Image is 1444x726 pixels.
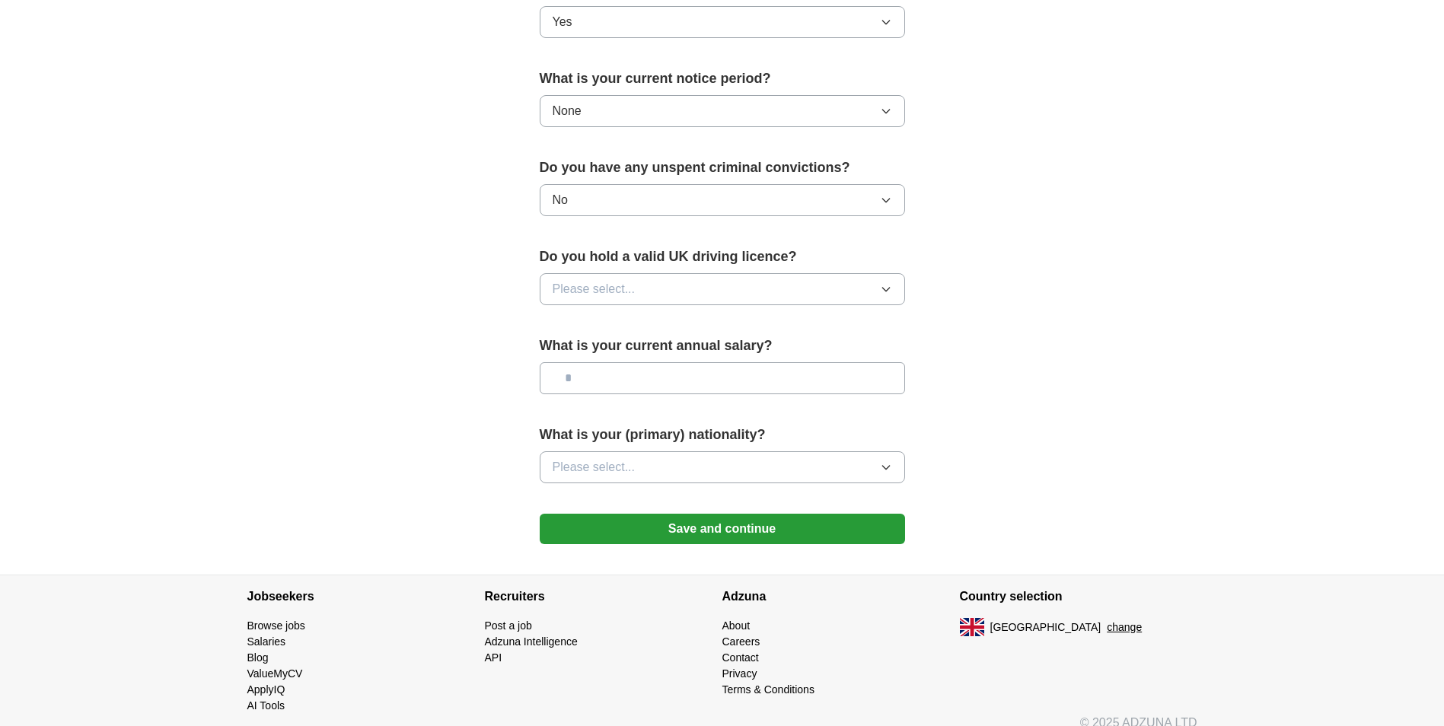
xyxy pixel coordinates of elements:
[247,683,285,696] a: ApplyIQ
[722,619,751,632] a: About
[540,336,905,356] label: What is your current annual salary?
[540,514,905,544] button: Save and continue
[540,6,905,38] button: Yes
[247,667,303,680] a: ValueMyCV
[722,667,757,680] a: Privacy
[540,451,905,483] button: Please select...
[540,95,905,127] button: None
[960,575,1197,618] h4: Country selection
[247,619,305,632] a: Browse jobs
[485,651,502,664] a: API
[540,68,905,89] label: What is your current notice period?
[722,651,759,664] a: Contact
[247,699,285,712] a: AI Tools
[247,651,269,664] a: Blog
[722,635,760,648] a: Careers
[553,458,636,476] span: Please select...
[553,102,582,120] span: None
[247,635,286,648] a: Salaries
[1107,619,1142,635] button: change
[553,191,568,209] span: No
[960,618,984,636] img: UK flag
[485,619,532,632] a: Post a job
[990,619,1101,635] span: [GEOGRAPHIC_DATA]
[540,425,905,445] label: What is your (primary) nationality?
[540,247,905,267] label: Do you hold a valid UK driving licence?
[540,273,905,305] button: Please select...
[722,683,814,696] a: Terms & Conditions
[485,635,578,648] a: Adzuna Intelligence
[553,13,572,31] span: Yes
[540,158,905,178] label: Do you have any unspent criminal convictions?
[540,184,905,216] button: No
[553,280,636,298] span: Please select...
